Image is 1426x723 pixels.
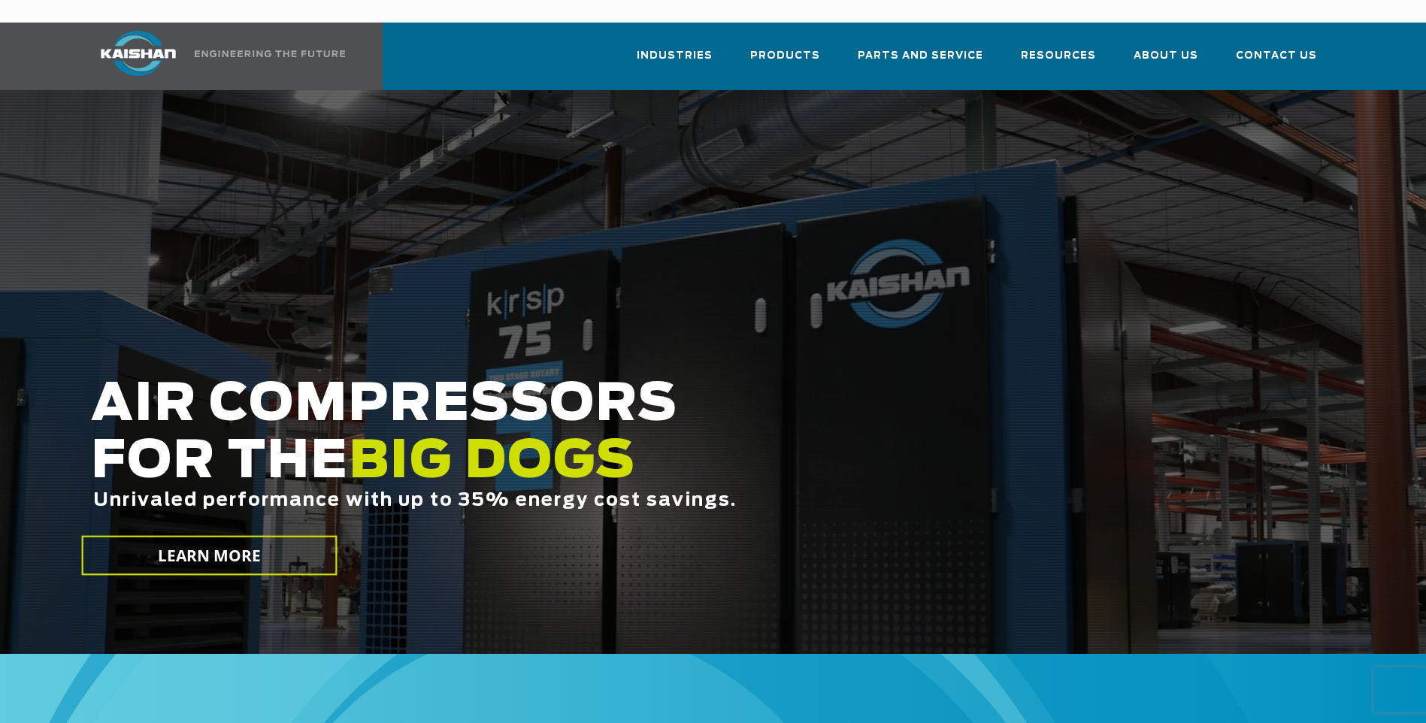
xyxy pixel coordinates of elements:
[82,23,348,90] a: Kaishan USA
[82,31,195,76] img: kaishan logo
[637,47,713,65] span: Industries
[858,47,983,65] span: Parts and Service
[1134,36,1198,87] a: About Us
[349,437,636,488] span: BIG DOGS
[91,377,1125,558] h2: AIR COMPRESSORS FOR THE
[1021,47,1096,65] span: Resources
[858,36,983,87] a: Parts and Service
[93,492,737,510] span: Unrivaled performance with up to 35% energy cost savings.
[1134,47,1198,65] span: About Us
[81,536,337,576] a: LEARN MORE
[1236,47,1317,65] span: Contact Us
[1236,36,1317,87] a: Contact Us
[157,545,261,567] span: LEARN MORE
[750,36,820,87] a: Products
[1021,36,1096,87] a: Resources
[637,36,713,87] a: Industries
[750,47,820,65] span: Products
[195,50,345,57] img: Engineering the future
